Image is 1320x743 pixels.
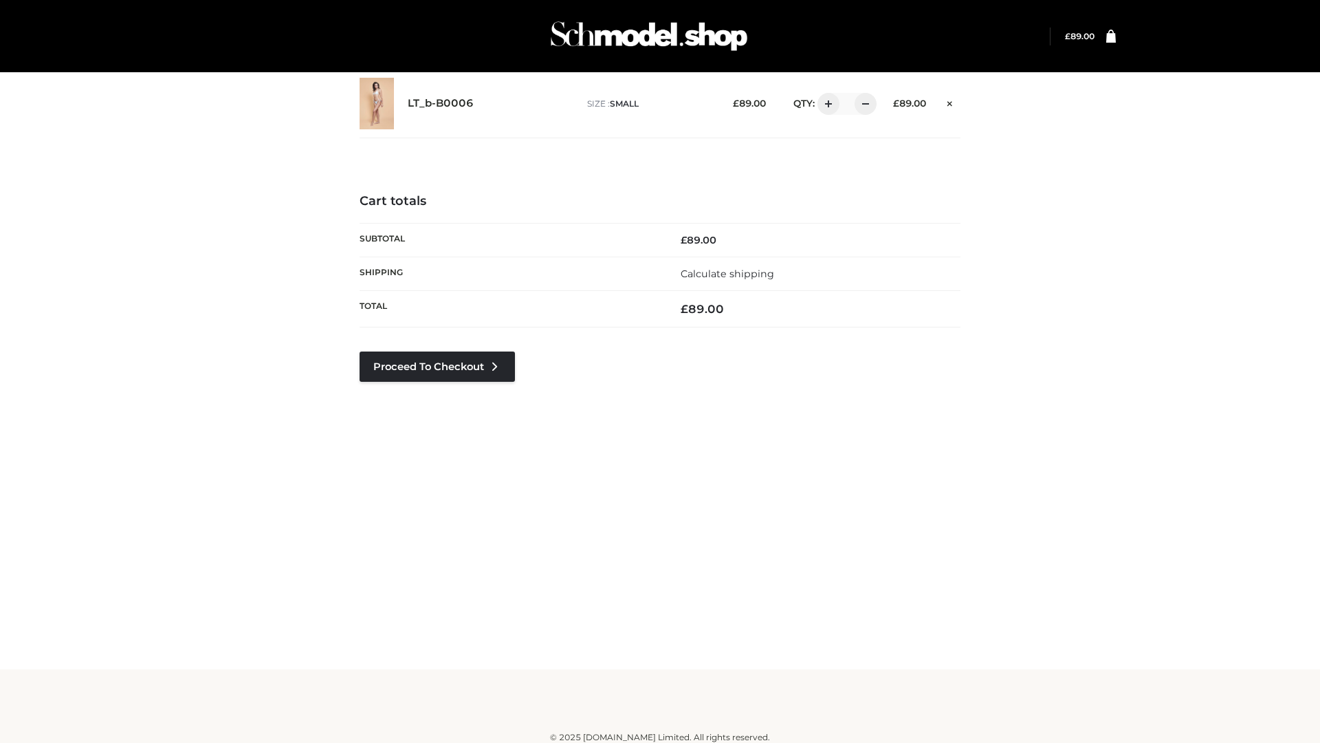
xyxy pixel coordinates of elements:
span: £ [893,98,899,109]
a: £89.00 [1065,31,1094,41]
span: £ [681,234,687,246]
a: Calculate shipping [681,268,774,280]
span: £ [733,98,739,109]
bdi: 89.00 [681,302,724,316]
bdi: 89.00 [1065,31,1094,41]
a: LT_b-B0006 [408,97,474,110]
th: Shipping [360,257,660,290]
a: Remove this item [940,93,960,111]
bdi: 89.00 [893,98,926,109]
a: Proceed to Checkout [360,352,515,382]
th: Subtotal [360,223,660,257]
div: QTY: [780,93,872,115]
bdi: 89.00 [733,98,766,109]
img: Schmodel Admin 964 [546,9,752,63]
bdi: 89.00 [681,234,716,246]
span: £ [1065,31,1070,41]
th: Total [360,291,660,327]
span: £ [681,302,688,316]
h4: Cart totals [360,194,960,209]
span: SMALL [610,98,639,109]
p: size : [587,98,712,110]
